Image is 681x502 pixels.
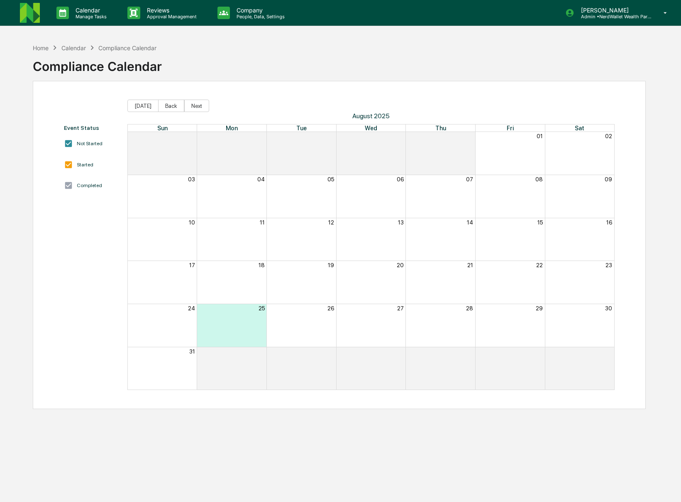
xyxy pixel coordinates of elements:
[188,133,195,139] button: 27
[466,305,473,312] button: 28
[69,7,111,14] p: Calendar
[605,176,612,183] button: 09
[328,262,334,268] button: 19
[188,305,195,312] button: 24
[605,348,612,355] button: 06
[606,219,612,226] button: 16
[189,219,195,226] button: 10
[327,133,334,139] button: 29
[467,219,473,226] button: 14
[158,100,184,112] button: Back
[226,124,238,132] span: Mon
[259,262,265,268] button: 18
[537,133,543,139] button: 01
[140,7,201,14] p: Reviews
[189,262,195,268] button: 17
[398,219,404,226] button: 13
[605,262,612,268] button: 23
[605,133,612,139] button: 02
[536,348,543,355] button: 05
[260,219,265,226] button: 11
[20,3,40,23] img: logo
[536,262,543,268] button: 22
[77,162,93,168] div: Started
[64,124,119,131] div: Event Status
[574,7,652,14] p: [PERSON_NAME]
[575,124,584,132] span: Sat
[296,124,307,132] span: Tue
[259,348,265,355] button: 01
[61,44,86,51] div: Calendar
[98,44,156,51] div: Compliance Calendar
[466,348,473,355] button: 04
[535,176,543,183] button: 08
[397,262,404,268] button: 20
[77,141,103,146] div: Not Started
[127,112,615,120] span: August 2025
[435,124,446,132] span: Thu
[467,133,473,139] button: 31
[507,124,514,132] span: Fri
[33,44,49,51] div: Home
[327,348,334,355] button: 02
[574,14,652,19] p: Admin • NerdWallet Wealth Partners
[33,52,162,74] div: Compliance Calendar
[467,262,473,268] button: 21
[537,219,543,226] button: 15
[188,176,195,183] button: 03
[327,176,334,183] button: 05
[259,305,265,312] button: 25
[397,176,404,183] button: 06
[77,183,102,188] div: Completed
[365,124,377,132] span: Wed
[257,176,265,183] button: 04
[397,133,404,139] button: 30
[184,100,209,112] button: Next
[328,219,334,226] button: 12
[189,348,195,355] button: 31
[230,7,289,14] p: Company
[397,348,404,355] button: 03
[536,305,543,312] button: 29
[127,124,615,390] div: Month View
[140,14,201,19] p: Approval Management
[258,133,265,139] button: 28
[466,176,473,183] button: 07
[230,14,289,19] p: People, Data, Settings
[157,124,168,132] span: Sun
[605,305,612,312] button: 30
[69,14,111,19] p: Manage Tasks
[127,100,159,112] button: [DATE]
[327,305,334,312] button: 26
[397,305,404,312] button: 27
